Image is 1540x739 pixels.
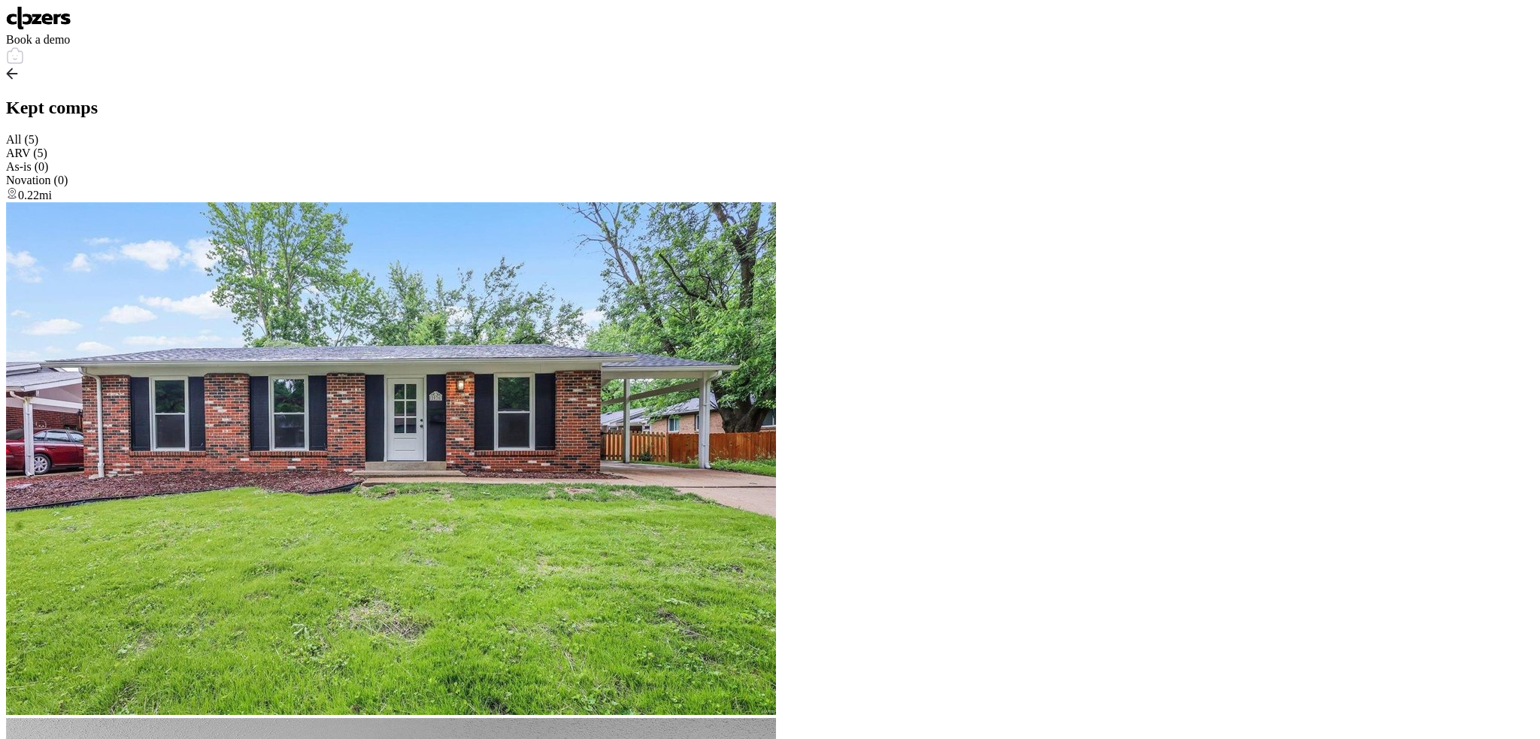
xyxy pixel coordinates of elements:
span: Novation (0) [6,174,68,186]
span: Book a demo [6,33,70,46]
span: All (5) [6,133,38,146]
span: As-is (0) [6,160,48,173]
span: 0.22mi [18,189,52,201]
span: ARV (5) [6,147,47,159]
h2: Kept comps [6,98,1534,118]
img: Logo [6,6,71,30]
